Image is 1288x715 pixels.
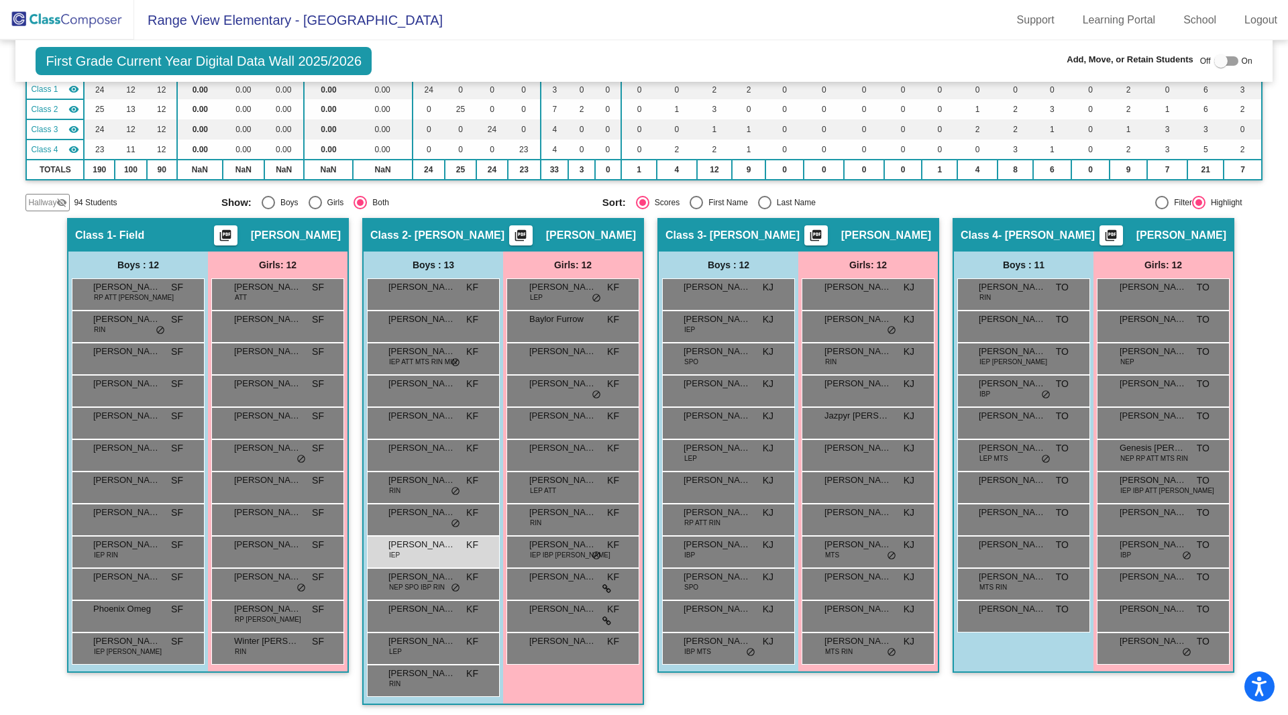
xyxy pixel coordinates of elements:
td: 0 [621,79,657,99]
div: Girls: 12 [1093,252,1233,278]
span: KJ [763,345,773,359]
button: Print Students Details [804,225,828,245]
td: NaN [264,160,304,180]
span: Class 3 [665,229,703,242]
td: 0 [884,160,922,180]
span: KJ [904,377,914,391]
button: Print Students Details [1099,225,1123,245]
span: [PERSON_NAME] [684,313,751,326]
td: 12 [147,99,177,119]
td: 7 [1224,160,1261,180]
td: 0.00 [264,99,304,119]
span: TO [1197,280,1210,294]
div: First Name [703,197,748,209]
span: LEP [530,292,543,302]
mat-icon: picture_as_pdf [217,229,233,248]
span: [PERSON_NAME] [388,313,455,326]
td: 1 [1147,99,1187,119]
div: Highlight [1205,197,1242,209]
td: 0 [844,79,883,99]
td: 2 [1110,140,1147,160]
button: Print Students Details [509,225,533,245]
td: 4 [957,160,998,180]
td: 1 [657,99,696,119]
td: 0 [595,119,621,140]
span: [PERSON_NAME] [684,280,751,294]
td: 2 [657,140,696,160]
span: KF [607,280,619,294]
td: 0 [765,119,804,140]
td: 2 [1224,140,1261,160]
span: [PERSON_NAME] [684,345,751,358]
td: 0.00 [353,140,412,160]
span: [PERSON_NAME] [824,280,892,294]
span: 94 Students [74,197,117,209]
td: 0 [413,140,445,160]
td: 0 [476,79,507,99]
td: 0 [804,79,844,99]
div: Both [367,197,389,209]
span: Show: [221,197,252,209]
td: 0 [884,99,922,119]
span: [PERSON_NAME] [234,377,301,390]
div: Girls: 12 [798,252,938,278]
div: Boys : 12 [659,252,798,278]
span: [PERSON_NAME] [684,377,751,390]
td: 0.00 [304,140,354,160]
span: KJ [763,313,773,327]
td: 1 [1110,119,1147,140]
span: IEP ATT MTS RIN MIN [389,357,457,367]
td: 1 [957,99,998,119]
span: [PERSON_NAME] [1136,229,1226,242]
span: - [PERSON_NAME] [408,229,504,242]
td: 3 [1147,140,1187,160]
span: [PERSON_NAME] [979,313,1046,326]
span: SPO [684,357,698,367]
td: 3 [998,140,1033,160]
td: 13 [115,99,146,119]
td: 0 [732,99,765,119]
td: 1 [621,160,657,180]
td: NaN [177,160,223,180]
mat-icon: visibility_off [56,197,67,208]
span: TO [1197,313,1210,327]
td: 25 [84,99,115,119]
td: 2 [697,140,733,160]
td: 24 [476,160,507,180]
td: 2 [998,99,1033,119]
span: RIN [979,292,991,302]
span: Class 4 [31,144,58,156]
td: 0 [844,160,883,180]
td: 2 [1110,79,1147,99]
td: 0 [884,79,922,99]
span: [PERSON_NAME] [824,345,892,358]
td: 4 [541,119,568,140]
td: 0 [957,79,998,99]
td: 0 [1071,140,1110,160]
span: [PERSON_NAME] [234,345,301,358]
div: Filter [1169,197,1192,209]
td: TOTALS [26,160,84,180]
td: 12 [115,119,146,140]
td: 24 [413,160,445,180]
mat-radio-group: Select an option [221,196,592,209]
td: 0 [844,140,883,160]
span: KF [607,377,619,391]
mat-radio-group: Select an option [602,196,973,209]
span: [PERSON_NAME] [824,313,892,326]
span: KJ [904,280,914,294]
td: 0 [657,119,696,140]
td: 4 [541,140,568,160]
span: KF [466,377,478,391]
span: KF [607,345,619,359]
td: 23 [508,160,541,180]
td: 0 [621,119,657,140]
span: RIN [94,325,105,335]
td: 0 [476,99,507,119]
td: 0 [568,140,595,160]
td: 0 [445,79,477,99]
td: 0 [804,119,844,140]
span: [PERSON_NAME] [1120,345,1187,358]
span: KF [607,313,619,327]
td: 0 [765,79,804,99]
